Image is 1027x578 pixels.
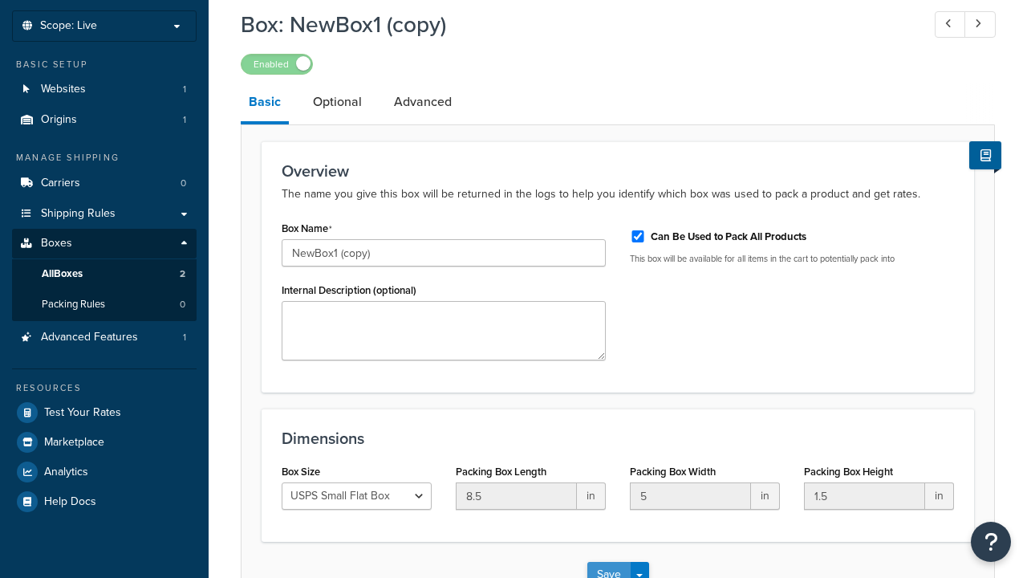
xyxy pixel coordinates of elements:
a: Origins1 [12,105,197,135]
button: Show Help Docs [969,141,1001,169]
span: All Boxes [42,267,83,281]
span: in [751,482,780,510]
div: Manage Shipping [12,151,197,165]
a: Help Docs [12,487,197,516]
li: Websites [12,75,197,104]
span: in [925,482,954,510]
a: Basic [241,83,289,124]
div: Basic Setup [12,58,197,71]
span: Help Docs [44,495,96,509]
span: in [577,482,606,510]
li: Origins [12,105,197,135]
a: Boxes [12,229,197,258]
span: 1 [183,83,186,96]
a: Advanced Features1 [12,323,197,352]
span: 0 [180,298,185,311]
a: Next Record [964,11,996,38]
span: 1 [183,113,186,127]
li: Boxes [12,229,197,320]
h3: Dimensions [282,429,954,447]
a: Shipping Rules [12,199,197,229]
li: Packing Rules [12,290,197,320]
h1: Box: NewBox1 (copy) [241,9,905,40]
label: Box Name [282,222,332,235]
span: Marketplace [44,436,104,450]
span: Test Your Rates [44,406,121,420]
span: Shipping Rules [41,207,116,221]
span: Advanced Features [41,331,138,344]
span: 1 [183,331,186,344]
span: 2 [180,267,185,281]
a: Previous Record [935,11,966,38]
span: Scope: Live [40,19,97,33]
a: AllBoxes2 [12,259,197,289]
a: Carriers0 [12,169,197,198]
a: Optional [305,83,370,121]
label: Can Be Used to Pack All Products [651,230,806,244]
div: Resources [12,381,197,395]
label: Packing Box Width [630,466,716,478]
a: Websites1 [12,75,197,104]
li: Carriers [12,169,197,198]
a: Analytics [12,458,197,486]
span: Carriers [41,177,80,190]
a: Test Your Rates [12,398,197,427]
span: Boxes [41,237,72,250]
a: Advanced [386,83,460,121]
span: Analytics [44,466,88,479]
label: Internal Description (optional) [282,284,416,296]
li: Advanced Features [12,323,197,352]
p: The name you give this box will be returned in the logs to help you identify which box was used t... [282,185,954,204]
h3: Overview [282,162,954,180]
button: Open Resource Center [971,522,1011,562]
a: Marketplace [12,428,197,457]
label: Packing Box Length [456,466,546,478]
span: Origins [41,113,77,127]
label: Box Size [282,466,320,478]
span: 0 [181,177,186,190]
p: This box will be available for all items in the cart to potentially pack into [630,253,954,265]
label: Packing Box Height [804,466,893,478]
a: Packing Rules0 [12,290,197,320]
span: Websites [41,83,86,96]
span: Packing Rules [42,298,105,311]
